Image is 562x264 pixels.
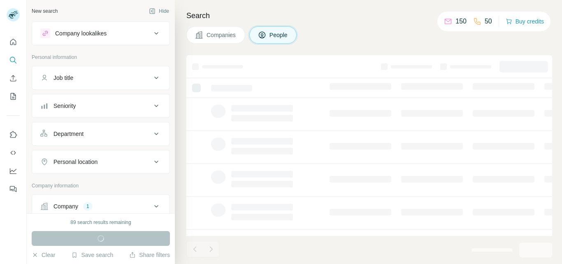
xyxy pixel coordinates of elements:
[143,5,175,17] button: Hide
[207,31,237,39] span: Companies
[32,124,170,144] button: Department
[269,31,288,39] span: People
[32,68,170,88] button: Job title
[53,202,78,210] div: Company
[53,102,76,110] div: Seniority
[32,152,170,172] button: Personal location
[32,251,55,259] button: Clear
[7,89,20,104] button: My lists
[7,53,20,68] button: Search
[53,74,73,82] div: Job title
[32,54,170,61] p: Personal information
[83,203,93,210] div: 1
[32,23,170,43] button: Company lookalikes
[7,164,20,178] button: Dashboard
[7,35,20,49] button: Quick start
[186,10,552,21] h4: Search
[71,251,113,259] button: Save search
[129,251,170,259] button: Share filters
[32,96,170,116] button: Seniority
[55,29,107,37] div: Company lookalikes
[506,16,544,27] button: Buy credits
[7,182,20,196] button: Feedback
[32,7,58,15] div: New search
[32,196,170,216] button: Company1
[7,71,20,86] button: Enrich CSV
[7,127,20,142] button: Use Surfe on LinkedIn
[455,16,467,26] p: 150
[70,219,131,226] div: 89 search results remaining
[53,130,84,138] div: Department
[53,158,98,166] div: Personal location
[7,145,20,160] button: Use Surfe API
[485,16,492,26] p: 50
[32,182,170,189] p: Company information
